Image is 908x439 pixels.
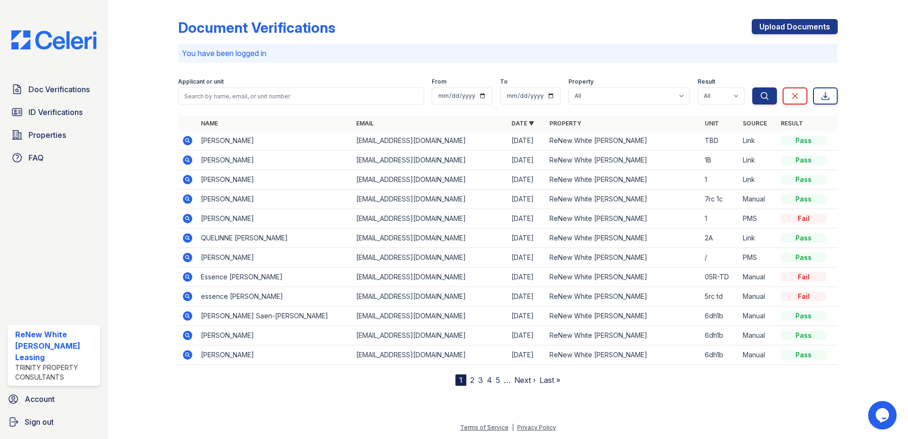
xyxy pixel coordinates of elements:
[752,19,838,34] a: Upload Documents
[8,80,100,99] a: Doc Verifications
[508,209,546,229] td: [DATE]
[701,326,739,345] td: 6dh1b
[701,131,739,151] td: TBD
[546,306,701,326] td: ReNew White [PERSON_NAME]
[701,248,739,267] td: /
[197,151,352,170] td: [PERSON_NAME]
[197,131,352,151] td: [PERSON_NAME]
[546,131,701,151] td: ReNew White [PERSON_NAME]
[701,267,739,287] td: 05R-TD
[508,190,546,209] td: [DATE]
[178,87,424,105] input: Search by name, email, or unit number
[197,326,352,345] td: [PERSON_NAME]
[781,120,803,127] a: Result
[352,151,508,170] td: [EMAIL_ADDRESS][DOMAIN_NAME]
[508,287,546,306] td: [DATE]
[739,248,777,267] td: PMS
[739,190,777,209] td: Manual
[496,375,500,385] a: 5
[15,363,96,382] div: Trinity Property Consultants
[546,326,701,345] td: ReNew White [PERSON_NAME]
[701,306,739,326] td: 6dh1b
[197,267,352,287] td: Essence [PERSON_NAME]
[28,129,66,141] span: Properties
[508,267,546,287] td: [DATE]
[487,375,492,385] a: 4
[781,253,826,262] div: Pass
[508,131,546,151] td: [DATE]
[701,345,739,365] td: 6dh1b
[781,292,826,301] div: Fail
[508,248,546,267] td: [DATE]
[739,151,777,170] td: Link
[514,375,536,385] a: Next ›
[197,190,352,209] td: [PERSON_NAME]
[781,233,826,243] div: Pass
[15,329,96,363] div: ReNew White [PERSON_NAME] Leasing
[197,170,352,190] td: [PERSON_NAME]
[546,170,701,190] td: ReNew White [PERSON_NAME]
[781,350,826,360] div: Pass
[517,424,556,431] a: Privacy Policy
[432,78,446,86] label: From
[739,306,777,326] td: Manual
[739,326,777,345] td: Manual
[546,267,701,287] td: ReNew White [PERSON_NAME]
[705,120,719,127] a: Unit
[478,375,483,385] a: 3
[352,170,508,190] td: [EMAIL_ADDRESS][DOMAIN_NAME]
[698,78,715,86] label: Result
[197,248,352,267] td: [PERSON_NAME]
[28,84,90,95] span: Doc Verifications
[781,331,826,340] div: Pass
[701,190,739,209] td: 7rc 1c
[781,311,826,321] div: Pass
[508,345,546,365] td: [DATE]
[352,345,508,365] td: [EMAIL_ADDRESS][DOMAIN_NAME]
[197,229,352,248] td: QUELINNE [PERSON_NAME]
[781,272,826,282] div: Fail
[739,267,777,287] td: Manual
[182,48,834,59] p: You have been logged in
[739,131,777,151] td: Link
[508,229,546,248] td: [DATE]
[508,151,546,170] td: [DATE]
[470,375,474,385] a: 2
[781,136,826,145] div: Pass
[25,416,54,428] span: Sign out
[868,401,899,429] iframe: chat widget
[4,390,104,409] a: Account
[4,30,104,49] img: CE_Logo_Blue-a8612792a0a2168367f1c8372b55b34899dd931a85d93a1a3d3e32e68fde9ad4.png
[352,248,508,267] td: [EMAIL_ADDRESS][DOMAIN_NAME]
[28,106,83,118] span: ID Verifications
[781,175,826,184] div: Pass
[197,209,352,229] td: [PERSON_NAME]
[8,148,100,167] a: FAQ
[701,209,739,229] td: 1
[352,190,508,209] td: [EMAIL_ADDRESS][DOMAIN_NAME]
[197,345,352,365] td: [PERSON_NAME]
[4,412,104,431] a: Sign out
[352,306,508,326] td: [EMAIL_ADDRESS][DOMAIN_NAME]
[546,229,701,248] td: ReNew White [PERSON_NAME]
[8,125,100,144] a: Properties
[356,120,374,127] a: Email
[352,131,508,151] td: [EMAIL_ADDRESS][DOMAIN_NAME]
[178,19,335,36] div: Document Verifications
[701,229,739,248] td: 2A
[546,209,701,229] td: ReNew White [PERSON_NAME]
[546,151,701,170] td: ReNew White [PERSON_NAME]
[549,120,581,127] a: Property
[511,120,534,127] a: Date ▼
[739,170,777,190] td: Link
[539,375,560,385] a: Last »
[781,155,826,165] div: Pass
[739,287,777,306] td: Manual
[568,78,594,86] label: Property
[460,424,509,431] a: Terms of Service
[546,345,701,365] td: ReNew White [PERSON_NAME]
[352,326,508,345] td: [EMAIL_ADDRESS][DOMAIN_NAME]
[546,287,701,306] td: ReNew White [PERSON_NAME]
[508,326,546,345] td: [DATE]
